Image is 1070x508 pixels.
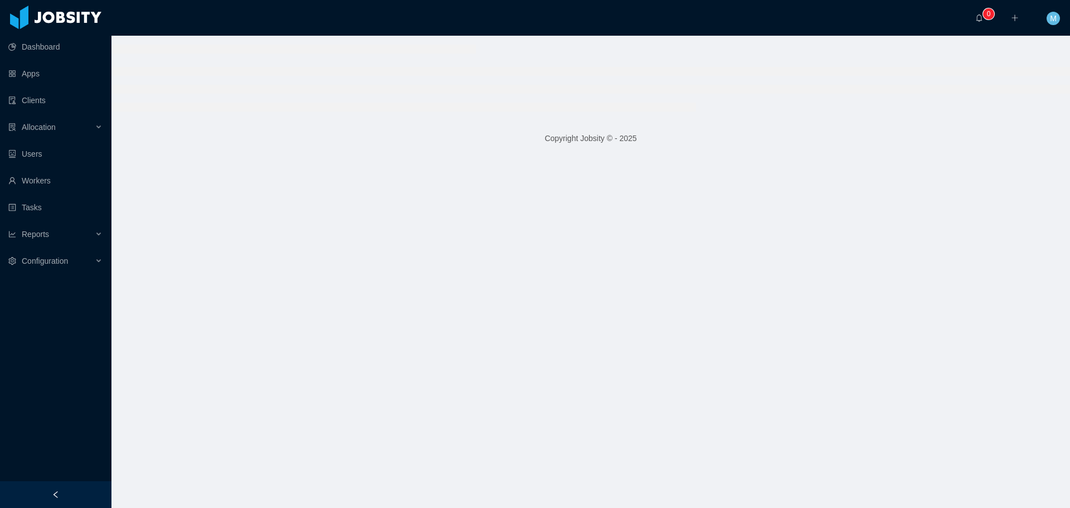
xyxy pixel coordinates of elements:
[8,123,16,131] i: icon: solution
[22,230,49,239] span: Reports
[22,257,68,265] span: Configuration
[8,170,103,192] a: icon: userWorkers
[8,196,103,219] a: icon: profileTasks
[1050,12,1057,25] span: M
[8,230,16,238] i: icon: line-chart
[1011,14,1019,22] i: icon: plus
[111,119,1070,158] footer: Copyright Jobsity © - 2025
[8,257,16,265] i: icon: setting
[8,62,103,85] a: icon: appstoreApps
[983,8,994,20] sup: 0
[22,123,56,132] span: Allocation
[8,89,103,112] a: icon: auditClients
[8,36,103,58] a: icon: pie-chartDashboard
[8,143,103,165] a: icon: robotUsers
[975,14,983,22] i: icon: bell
